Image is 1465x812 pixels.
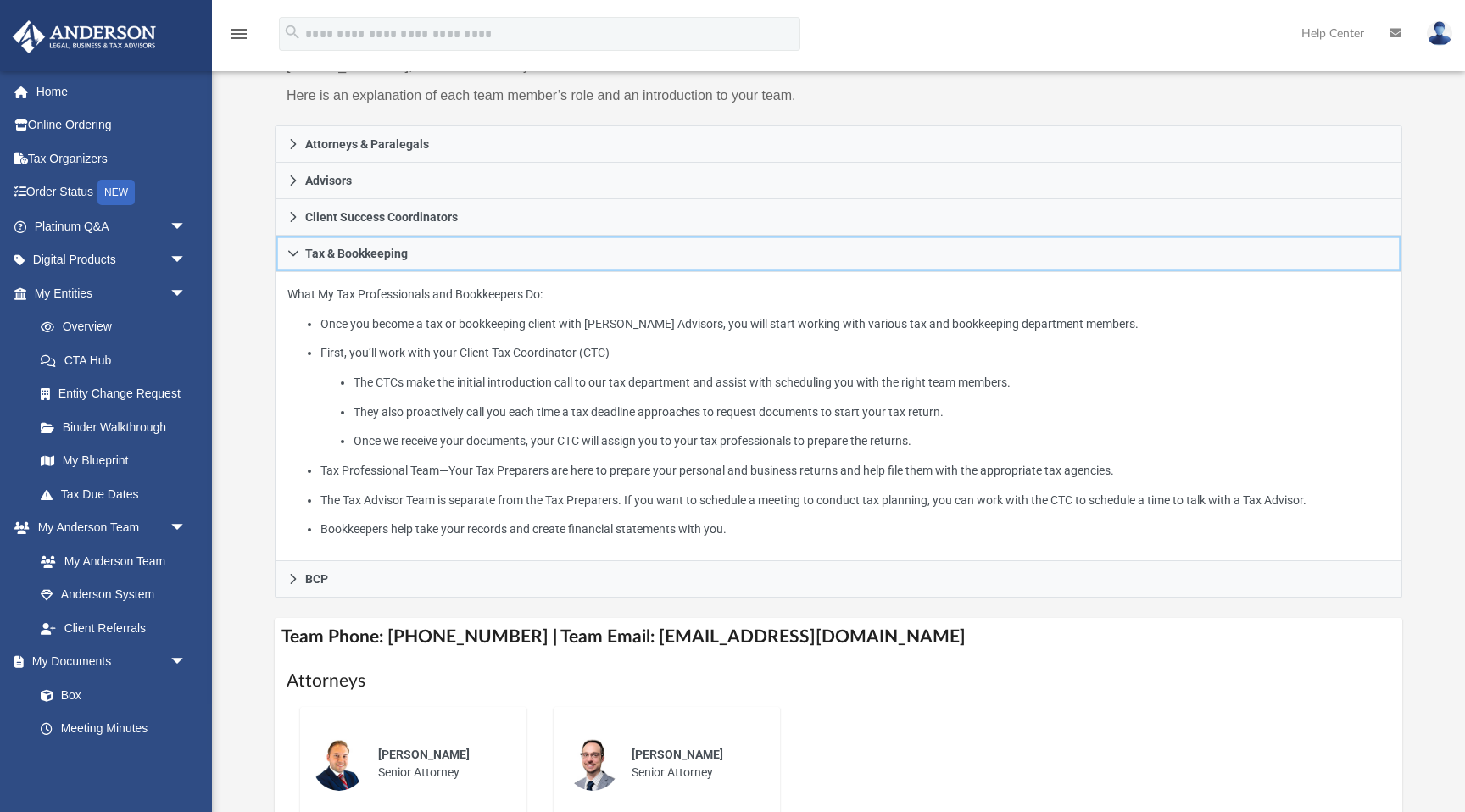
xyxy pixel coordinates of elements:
[229,32,249,44] a: menu
[229,24,249,44] i: menu
[305,211,458,223] span: Client Success Coordinators
[287,284,1390,540] p: What My Tax Professionals and Bookkeepers Do:
[320,519,1390,540] li: Bookkeepers help take your records and create financial statements with you.
[632,748,723,761] span: [PERSON_NAME]
[12,75,212,108] a: Home
[354,431,1390,452] li: Once we receive your documents, your CTC will assign you to your tax professionals to prepare the...
[24,678,195,712] a: Box
[320,460,1390,481] li: Tax Professional Team—Your Tax Preparers are here to prepare your personal and business returns a...
[24,578,203,612] a: Anderson System
[287,84,827,108] p: Here is an explanation of each team member’s role and an introduction to your team.
[275,125,1402,163] a: Attorneys & Paralegals
[1427,21,1452,46] img: User Pic
[305,138,429,150] span: Attorneys & Paralegals
[287,669,1390,693] h1: Attorneys
[97,180,135,205] div: NEW
[275,163,1402,199] a: Advisors
[312,737,366,791] img: thumbnail
[320,490,1390,511] li: The Tax Advisor Team is separate from the Tax Preparers. If you want to schedule a meeting to con...
[12,209,212,243] a: Platinum Q&Aarrow_drop_down
[275,618,1402,656] h4: Team Phone: [PHONE_NUMBER] | Team Email: [EMAIL_ADDRESS][DOMAIN_NAME]
[12,142,212,175] a: Tax Organizers
[170,511,203,546] span: arrow_drop_down
[275,199,1402,236] a: Client Success Coordinators
[305,175,352,186] span: Advisors
[24,712,203,746] a: Meeting Minutes
[12,243,212,277] a: Digital Productsarrow_drop_down
[354,372,1390,393] li: The CTCs make the initial introduction call to our tax department and assist with scheduling you ...
[24,377,212,411] a: Entity Change Request
[320,314,1390,335] li: Once you become a tax or bookkeeping client with [PERSON_NAME] Advisors, you will start working w...
[366,734,515,793] div: Senior Attorney
[320,342,1390,452] li: First, you’ll work with your Client Tax Coordinator (CTC)
[620,734,768,793] div: Senior Attorney
[24,444,203,478] a: My Blueprint
[12,108,212,142] a: Online Ordering
[378,748,470,761] span: [PERSON_NAME]
[354,402,1390,423] li: They also proactively call you each time a tax deadline approaches to request documents to start ...
[170,276,203,311] span: arrow_drop_down
[12,645,203,679] a: My Documentsarrow_drop_down
[24,343,212,377] a: CTA Hub
[12,511,203,545] a: My Anderson Teamarrow_drop_down
[12,175,212,210] a: Order StatusNEW
[275,236,1402,272] a: Tax & Bookkeeping
[24,410,212,444] a: Binder Walkthrough
[12,276,212,310] a: My Entitiesarrow_drop_down
[8,20,161,53] img: Anderson Advisors Platinum Portal
[565,737,620,791] img: thumbnail
[305,247,408,259] span: Tax & Bookkeeping
[24,477,212,511] a: Tax Due Dates
[24,310,212,344] a: Overview
[305,573,328,585] span: BCP
[170,209,203,244] span: arrow_drop_down
[275,272,1402,562] div: Tax & Bookkeeping
[170,645,203,680] span: arrow_drop_down
[24,611,203,645] a: Client Referrals
[24,745,195,779] a: Forms Library
[24,544,195,578] a: My Anderson Team
[275,561,1402,598] a: BCP
[283,23,302,42] i: search
[170,243,203,278] span: arrow_drop_down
